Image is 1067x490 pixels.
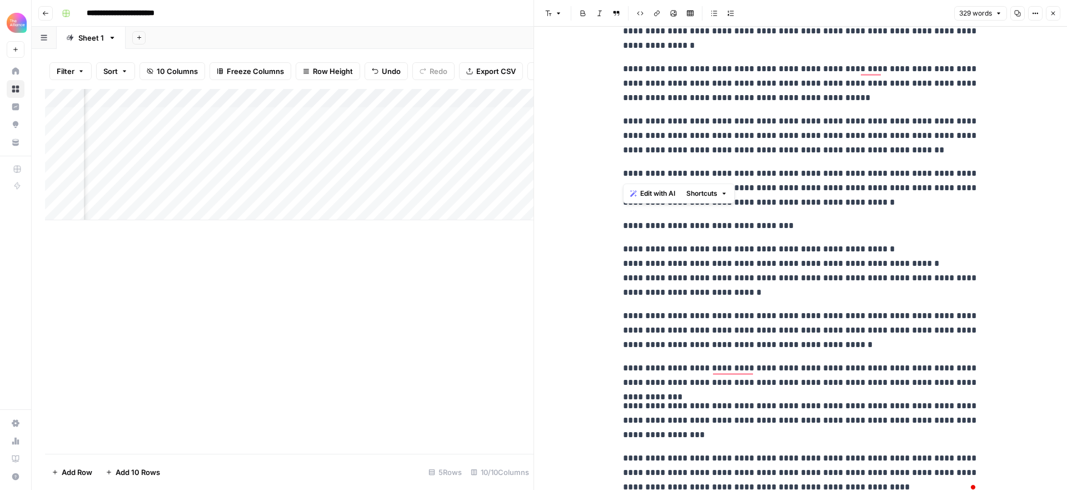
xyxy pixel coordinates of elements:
span: Shortcuts [686,189,717,199]
button: 10 Columns [139,62,205,80]
button: Filter [49,62,92,80]
span: Export CSV [476,66,516,77]
button: Sort [96,62,135,80]
button: 329 words [954,6,1007,21]
div: 5 Rows [424,463,466,481]
span: Add 10 Rows [116,467,160,478]
div: Sheet 1 [78,32,104,43]
a: Your Data [7,133,24,151]
button: Help + Support [7,468,24,486]
span: Filter [57,66,74,77]
span: Add Row [62,467,92,478]
a: Usage [7,432,24,450]
span: Row Height [313,66,353,77]
span: Edit with AI [640,189,675,199]
span: Sort [103,66,118,77]
a: Home [7,62,24,80]
span: 329 words [959,8,992,18]
span: Freeze Columns [227,66,284,77]
button: Shortcuts [682,186,732,201]
button: Add 10 Rows [99,463,167,481]
span: 10 Columns [157,66,198,77]
button: Undo [365,62,408,80]
span: Redo [430,66,447,77]
a: Sheet 1 [57,27,126,49]
span: Undo [382,66,401,77]
button: Freeze Columns [210,62,291,80]
a: Learning Hub [7,450,24,468]
button: Edit with AI [626,186,680,201]
button: Export CSV [459,62,523,80]
button: Row Height [296,62,360,80]
a: Browse [7,80,24,98]
a: Insights [7,98,24,116]
a: Opportunities [7,116,24,133]
div: 10/10 Columns [466,463,533,481]
button: Redo [412,62,455,80]
button: Workspace: Alliance [7,9,24,37]
button: Add Row [45,463,99,481]
img: Alliance Logo [7,13,27,33]
a: Settings [7,414,24,432]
